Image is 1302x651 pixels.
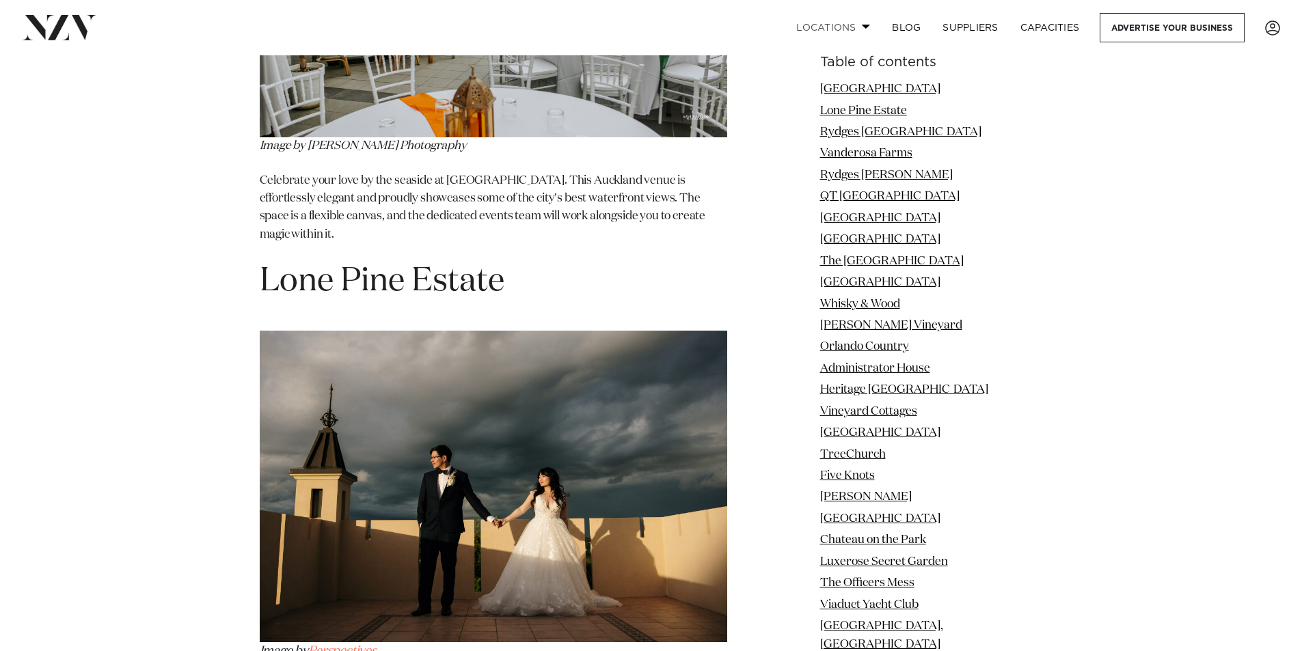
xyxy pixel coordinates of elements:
[820,320,962,331] a: [PERSON_NAME] Vineyard
[932,13,1009,42] a: SUPPLIERS
[820,534,926,546] a: Chateau on the Park
[820,55,1043,70] h6: Table of contents
[820,470,875,482] a: Five Knots
[820,83,940,95] a: [GEOGRAPHIC_DATA]
[820,491,912,503] a: [PERSON_NAME]
[820,169,953,181] a: Rydges [PERSON_NAME]
[820,298,900,309] a: Whisky & Wood
[22,15,96,40] img: nzv-logo.png
[260,260,727,303] h1: Lone Pine Estate
[820,620,943,650] a: [GEOGRAPHIC_DATA], [GEOGRAPHIC_DATA]
[820,126,981,138] a: Rydges [GEOGRAPHIC_DATA]
[820,599,919,611] a: Viaduct Yacht Club
[820,384,988,396] a: Heritage [GEOGRAPHIC_DATA]
[260,172,727,244] p: Celebrate your love by the seaside at [GEOGRAPHIC_DATA]. This Auckland venue is effortlessly eleg...
[820,427,940,439] a: [GEOGRAPHIC_DATA]
[820,105,907,116] a: Lone Pine Estate
[820,212,940,224] a: [GEOGRAPHIC_DATA]
[820,513,940,525] a: [GEOGRAPHIC_DATA]
[820,191,960,202] a: QT [GEOGRAPHIC_DATA]
[820,556,948,568] a: Luxerose Secret Garden
[820,148,912,159] a: Vanderosa Farms
[785,13,881,42] a: Locations
[820,255,964,267] a: The [GEOGRAPHIC_DATA]
[820,406,917,417] a: Vineyard Cottages
[260,140,467,152] em: Image by [PERSON_NAME] Photography
[1009,13,1091,42] a: Capacities
[820,234,940,245] a: [GEOGRAPHIC_DATA]
[820,341,909,352] a: Orlando Country
[881,13,932,42] a: BLOG
[820,448,886,460] a: TreeChurch
[820,577,914,589] a: The Officers Mess
[1100,13,1245,42] a: Advertise your business
[820,277,940,288] a: [GEOGRAPHIC_DATA]
[820,363,930,374] a: Administrator House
